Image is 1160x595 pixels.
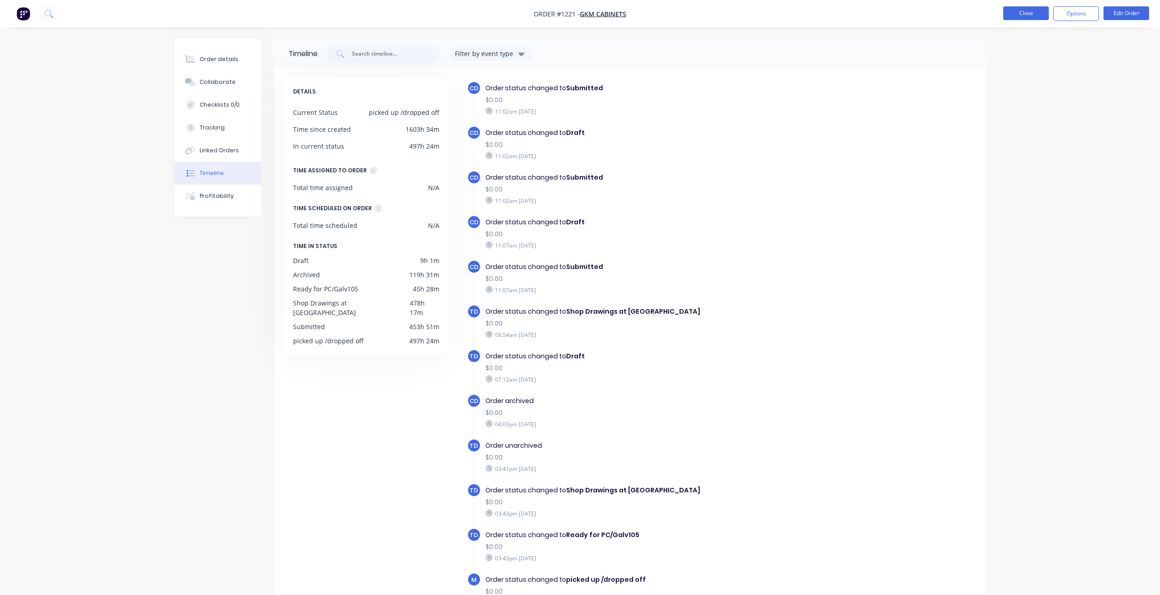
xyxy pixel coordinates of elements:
[469,129,479,137] span: CD
[293,284,358,294] div: Ready for PC/Galv105
[293,124,351,134] div: Time since created
[485,497,801,507] div: $0.00
[469,397,479,405] span: CD
[293,221,357,230] div: Total time scheduled
[428,183,439,192] div: N/A
[566,486,700,495] b: Shop Drawings at [GEOGRAPHIC_DATA]
[485,173,801,182] div: Order status changed to
[485,352,801,361] div: Order status changed to
[485,307,801,316] div: Order status changed to
[200,78,236,86] div: Collaborate
[485,465,801,473] div: 03:41pm [DATE]
[420,256,439,265] div: 9h 1m
[469,531,478,539] span: TD
[485,453,801,462] div: $0.00
[485,217,801,227] div: Order status changed to
[200,146,239,155] div: Linked Orders
[293,166,367,176] div: TIME ASSIGNED TO ORDER
[469,218,479,227] span: CD
[293,87,316,97] span: DETAILS
[469,84,479,93] span: CD
[175,71,261,93] button: Collaborate
[580,10,626,18] a: GKM Cabinets
[1003,6,1049,20] button: Close
[485,420,801,428] div: 04:09pm [DATE]
[485,375,801,383] div: 07:12am [DATE]
[293,322,325,331] div: Submitted
[485,274,801,284] div: $0.00
[1053,6,1099,21] button: Options
[409,270,439,279] div: 119h 31m
[485,262,801,272] div: Order status changed to
[485,241,801,249] div: 11:07am [DATE]
[566,262,603,271] b: Submitted
[413,284,439,294] div: 45h 28m
[409,322,439,331] div: 453h 51m
[534,10,580,18] span: Order #1221 -
[450,47,532,61] button: Filter by event type
[455,49,516,58] div: Filter by event type
[409,141,439,151] div: 497h 24m
[566,575,646,584] b: picked up /dropped off
[293,183,353,192] div: Total time assigned
[410,298,439,317] div: 478h 17m
[485,408,801,418] div: $0.00
[469,173,479,182] span: CD
[485,396,801,406] div: Order archived
[406,124,439,134] div: 1603h 34m
[485,95,801,105] div: $0.00
[566,307,700,316] b: Shop Drawings at [GEOGRAPHIC_DATA]
[485,509,801,517] div: 03:43pm [DATE]
[485,575,801,585] div: Order status changed to
[471,575,476,584] span: M
[469,352,478,361] span: TD
[485,441,801,450] div: Order unarchived
[293,241,337,251] span: TIME IN STATUS
[175,116,261,139] button: Tracking
[409,336,439,346] div: 497h 24m
[485,185,801,194] div: $0.00
[485,363,801,373] div: $0.00
[175,162,261,185] button: Timeline
[485,286,801,294] div: 11:07am [DATE]
[485,486,801,495] div: Order status changed to
[485,319,801,328] div: $0.00
[200,124,225,132] div: Tracking
[289,48,318,59] div: Timeline
[566,217,585,227] b: Draft
[175,93,261,116] button: Checklists 0/0
[485,152,801,160] div: 11:02am [DATE]
[566,173,603,182] b: Submitted
[469,441,478,450] span: TD
[566,83,603,93] b: Submitted
[293,141,344,151] div: In current status
[200,101,240,109] div: Checklists 0/0
[485,331,801,339] div: 08:54am [DATE]
[485,140,801,150] div: $0.00
[566,352,585,361] b: Draft
[200,192,234,200] div: Profitability
[469,307,478,316] span: TD
[566,530,639,539] b: Ready for PC/Galv105
[428,221,439,230] div: N/A
[293,298,410,317] div: Shop Drawings at [GEOGRAPHIC_DATA]
[469,486,478,495] span: TD
[485,229,801,239] div: $0.00
[485,197,801,205] div: 11:02am [DATE]
[485,554,801,562] div: 03:43pm [DATE]
[175,48,261,71] button: Order details
[293,336,364,346] div: picked up /dropped off
[293,203,372,213] div: TIME SCHEDULED ON ORDER
[485,128,801,138] div: Order status changed to
[175,185,261,207] button: Profitability
[293,270,320,279] div: Archived
[469,263,479,271] span: CD
[175,139,261,162] button: Linked Orders
[485,107,801,115] div: 11:02am [DATE]
[16,7,30,21] img: Factory
[485,542,801,552] div: $0.00
[200,55,238,63] div: Order details
[485,530,801,540] div: Order status changed to
[293,256,309,265] div: Draft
